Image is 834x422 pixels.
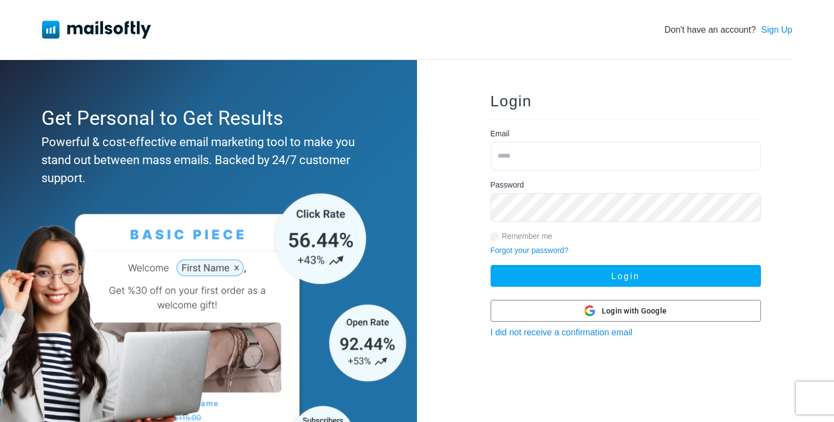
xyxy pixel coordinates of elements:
button: Login with Google [491,300,761,322]
span: Login with Google [602,305,667,317]
a: Forgot your password? [491,246,569,255]
button: Login [491,265,761,287]
a: Sign Up [762,23,793,37]
div: Get Personal to Get Results [41,104,371,133]
div: Powerful & cost-effective email marketing tool to make you stand out between mass emails. Backed ... [41,133,371,187]
label: Remember me [502,231,553,242]
span: Login [491,93,532,110]
img: Mailsoftly [42,21,151,38]
label: Email [491,128,510,140]
label: Password [491,179,524,191]
a: I did not receive a confirmation email [491,328,633,337]
div: Don't have an account? [664,23,793,37]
